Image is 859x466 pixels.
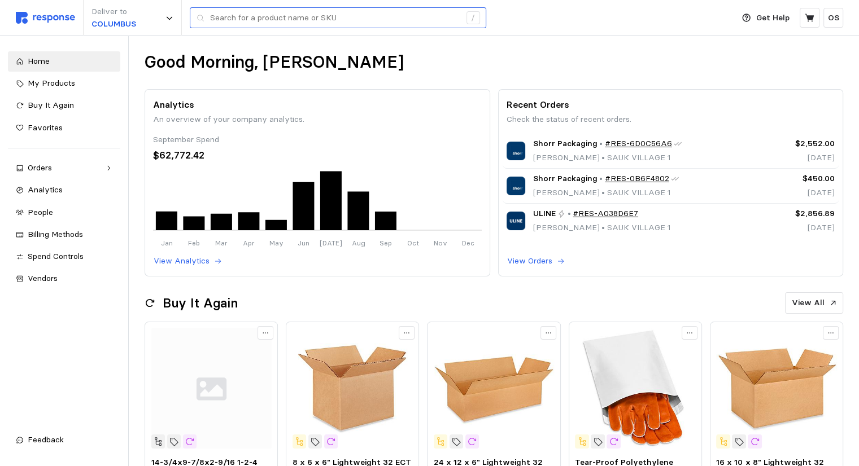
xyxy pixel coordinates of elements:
span: Vendors [28,273,58,283]
img: Shorr Packaging [507,142,525,160]
tspan: [DATE] [320,239,342,247]
p: [DATE] [758,187,835,199]
span: • [600,187,607,197]
span: • [600,152,607,162]
span: My Products [28,78,75,88]
button: View Analytics [153,254,223,268]
a: Buy It Again [8,95,120,116]
a: My Products [8,73,120,94]
a: People [8,203,120,223]
tspan: May [269,239,284,247]
tspan: Oct [407,239,419,247]
span: Home [28,56,50,66]
button: OS [823,8,843,28]
a: #RES-6D0C56A6 [605,138,672,150]
img: ULINE [507,212,525,230]
button: View All [785,292,843,314]
tspan: Aug [352,239,365,247]
p: [PERSON_NAME] SAUK VILLAGE 1 [533,222,671,234]
tspan: Feb [188,239,200,247]
p: • [568,208,571,220]
a: Favorites [8,118,120,138]
a: Orders [8,158,120,178]
p: [PERSON_NAME] SAUK VILLAGE 1 [533,187,679,199]
img: S-13608 [575,328,695,448]
span: Shorr Packaging [533,138,598,150]
p: • [599,138,603,150]
button: Feedback [8,430,120,450]
span: Feedback [28,434,64,445]
p: View Orders [507,255,552,267]
tspan: Dec [462,239,474,247]
img: S-21022 [716,328,836,448]
span: People [28,207,53,217]
p: An overview of your company analytics. [153,113,481,126]
h1: Good Morning, [PERSON_NAME] [145,51,404,73]
tspan: Apr [243,239,255,247]
p: • [599,173,603,185]
a: Spend Controls [8,247,120,267]
p: OS [828,12,839,24]
tspan: Sep [380,239,392,247]
tspan: Mar [215,239,228,247]
p: Get Help [756,12,790,24]
h2: Buy It Again [163,294,238,312]
p: COLUMBUS [91,18,136,30]
button: View Orders [507,254,565,268]
a: Billing Methods [8,225,120,245]
p: $2,856.89 [758,208,835,220]
img: svg%3e [16,12,75,24]
span: • [600,222,607,232]
p: View Analytics [154,255,210,267]
p: [DATE] [758,222,835,234]
p: View All [792,297,825,309]
img: S-19041 [293,328,413,448]
p: [DATE] [758,152,835,164]
div: Orders [28,162,101,174]
p: Deliver to [91,6,136,18]
a: #RES-0B6F4802 [605,173,669,185]
span: Buy It Again [28,100,74,110]
a: #RES-A038D6E7 [573,208,638,220]
tspan: Jan [161,239,173,247]
div: September Spend [153,134,481,146]
span: Favorites [28,122,63,133]
div: / [466,11,480,25]
a: Home [8,51,120,72]
p: Recent Orders [507,98,835,112]
p: [PERSON_NAME] SAUK VILLAGE 1 [533,152,682,164]
img: svg%3e [151,328,272,448]
span: ULINE [533,208,556,220]
span: Shorr Packaging [533,173,598,185]
tspan: Jun [298,239,309,247]
p: Analytics [153,98,481,112]
p: Check the status of recent orders. [507,113,835,126]
a: Analytics [8,180,120,200]
button: Get Help [735,7,796,29]
img: S-21548 [434,328,554,448]
p: $450.00 [758,173,835,185]
span: Spend Controls [28,251,84,261]
p: $2,552.00 [758,138,835,150]
a: Vendors [8,269,120,289]
tspan: Nov [434,239,447,247]
span: Billing Methods [28,229,83,239]
div: $62,772.42 [153,148,481,163]
input: Search for a product name or SKU [210,8,460,28]
img: Shorr Packaging [507,177,525,195]
span: Analytics [28,184,63,195]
